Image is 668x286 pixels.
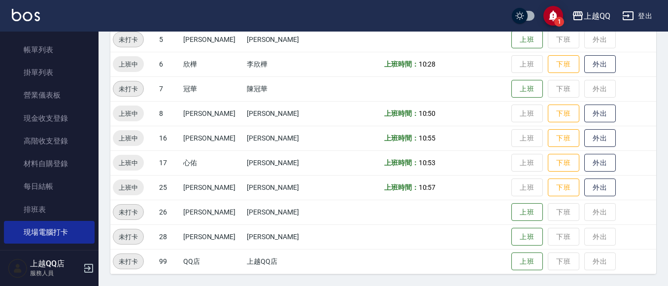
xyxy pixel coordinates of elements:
[244,175,318,200] td: [PERSON_NAME]
[4,61,95,84] a: 掛單列表
[30,259,80,269] h5: 上越QQ店
[181,52,244,76] td: 欣樺
[511,203,543,221] button: 上班
[157,224,181,249] td: 28
[113,108,144,119] span: 上班中
[113,232,143,242] span: 未打卡
[548,154,579,172] button: 下班
[181,101,244,126] td: [PERSON_NAME]
[157,27,181,52] td: 5
[113,158,144,168] span: 上班中
[568,6,614,26] button: 上越QQ
[244,27,318,52] td: [PERSON_NAME]
[157,200,181,224] td: 26
[113,256,143,267] span: 未打卡
[419,60,436,68] span: 10:28
[584,10,610,22] div: 上越QQ
[157,76,181,101] td: 7
[181,249,244,274] td: QQ店
[543,6,563,26] button: save
[419,183,436,191] span: 10:57
[8,258,28,278] img: Person
[548,179,579,197] button: 下班
[4,38,95,61] a: 帳單列表
[511,252,543,271] button: 上班
[384,134,419,142] b: 上班時間：
[584,179,616,197] button: 外出
[113,207,143,217] span: 未打卡
[244,150,318,175] td: [PERSON_NAME]
[181,27,244,52] td: [PERSON_NAME]
[181,126,244,150] td: [PERSON_NAME]
[419,109,436,117] span: 10:50
[584,55,616,73] button: 外出
[4,198,95,221] a: 排班表
[157,126,181,150] td: 16
[244,249,318,274] td: 上越QQ店
[419,159,436,167] span: 10:53
[511,31,543,49] button: 上班
[4,152,95,175] a: 材料自購登錄
[584,129,616,147] button: 外出
[181,150,244,175] td: 心佑
[4,248,95,273] button: 預約管理
[157,175,181,200] td: 25
[384,183,419,191] b: 上班時間：
[113,133,144,143] span: 上班中
[113,84,143,94] span: 未打卡
[244,126,318,150] td: [PERSON_NAME]
[4,130,95,152] a: 高階收支登錄
[384,159,419,167] b: 上班時間：
[419,134,436,142] span: 10:55
[548,105,579,123] button: 下班
[113,35,143,45] span: 未打卡
[548,129,579,147] button: 下班
[12,9,40,21] img: Logo
[584,154,616,172] button: 外出
[244,52,318,76] td: 李欣樺
[548,55,579,73] button: 下班
[181,200,244,224] td: [PERSON_NAME]
[181,76,244,101] td: 冠華
[157,101,181,126] td: 8
[4,175,95,198] a: 每日結帳
[4,221,95,244] a: 現場電腦打卡
[618,7,656,25] button: 登出
[30,269,80,278] p: 服務人員
[181,224,244,249] td: [PERSON_NAME]
[157,150,181,175] td: 17
[244,224,318,249] td: [PERSON_NAME]
[4,107,95,130] a: 現金收支登錄
[244,101,318,126] td: [PERSON_NAME]
[244,76,318,101] td: 陳冠華
[384,60,419,68] b: 上班時間：
[511,80,543,98] button: 上班
[113,182,144,193] span: 上班中
[157,52,181,76] td: 6
[4,84,95,107] a: 營業儀表板
[113,59,144,70] span: 上班中
[554,17,564,27] span: 1
[244,200,318,224] td: [PERSON_NAME]
[157,249,181,274] td: 99
[584,105,616,123] button: 外出
[511,228,543,246] button: 上班
[181,175,244,200] td: [PERSON_NAME]
[384,109,419,117] b: 上班時間：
